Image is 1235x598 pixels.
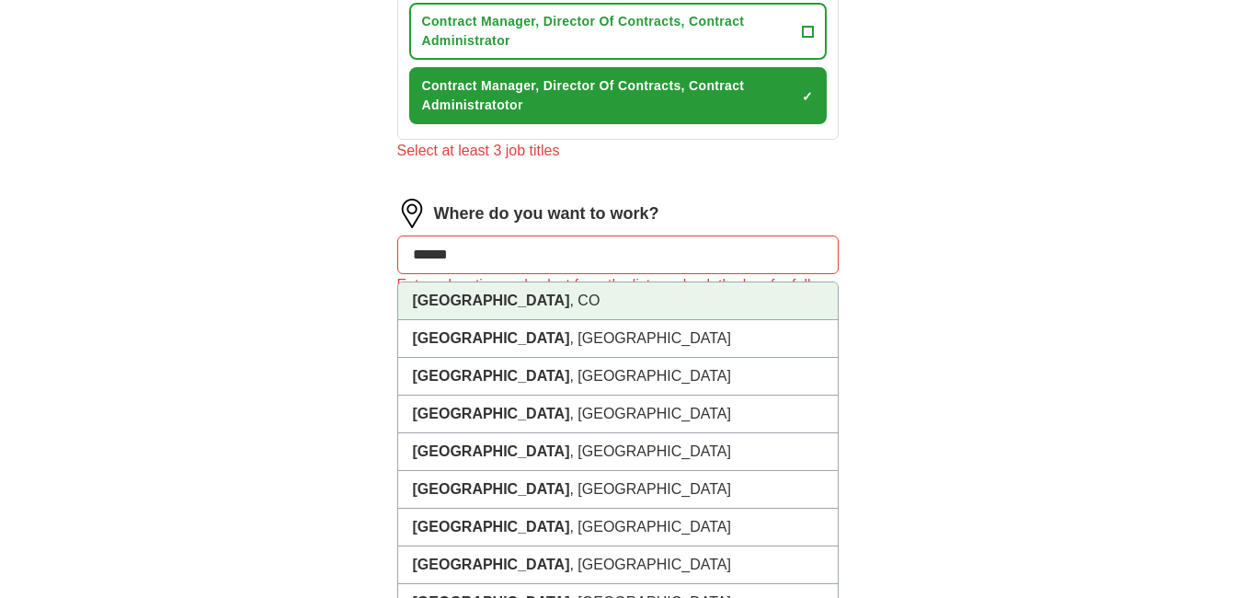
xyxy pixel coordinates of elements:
[398,546,838,584] li: , [GEOGRAPHIC_DATA]
[802,89,813,104] span: ✓
[413,557,570,572] strong: [GEOGRAPHIC_DATA]
[422,12,795,51] span: Contract Manager, Director Of Contracts, Contract Administrator
[413,330,570,346] strong: [GEOGRAPHIC_DATA]
[398,358,838,396] li: , [GEOGRAPHIC_DATA]
[397,140,839,162] div: Select at least 3 job titles
[398,282,838,320] li: , CO
[398,471,838,509] li: , [GEOGRAPHIC_DATA]
[413,481,570,497] strong: [GEOGRAPHIC_DATA]
[397,199,427,228] img: location.png
[422,76,795,115] span: Contract Manager, Director Of Contracts, Contract Administratotor
[413,293,570,308] strong: [GEOGRAPHIC_DATA]
[413,406,570,421] strong: [GEOGRAPHIC_DATA]
[409,3,827,60] button: Contract Manager, Director Of Contracts, Contract Administrator
[398,509,838,546] li: , [GEOGRAPHIC_DATA]
[409,67,827,124] button: Contract Manager, Director Of Contracts, Contract Administratotor✓
[398,396,838,433] li: , [GEOGRAPHIC_DATA]
[397,274,839,318] div: Enter a location and select from the list, or check the box for fully remote roles
[413,519,570,535] strong: [GEOGRAPHIC_DATA]
[434,201,659,226] label: Where do you want to work?
[413,368,570,384] strong: [GEOGRAPHIC_DATA]
[398,433,838,471] li: , [GEOGRAPHIC_DATA]
[398,320,838,358] li: , [GEOGRAPHIC_DATA]
[413,443,570,459] strong: [GEOGRAPHIC_DATA]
